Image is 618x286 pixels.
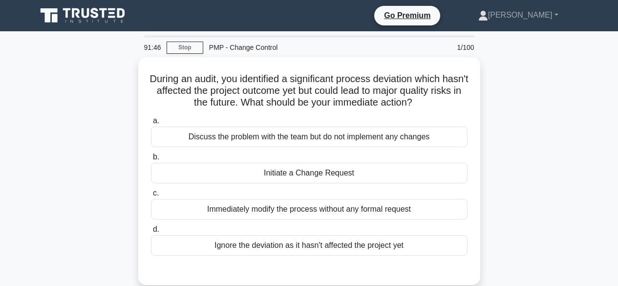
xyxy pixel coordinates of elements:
[455,5,582,25] a: [PERSON_NAME]
[151,199,468,220] div: Immediately modify the process without any formal request
[153,153,159,161] span: b.
[151,235,468,256] div: Ignore the deviation as it hasn't affected the project yet
[151,163,468,183] div: Initiate a Change Request
[378,9,436,22] a: Go Premium
[167,42,203,54] a: Stop
[153,225,159,233] span: d.
[150,73,469,109] h5: During an audit, you identified a significant process deviation which hasn't affected the project...
[138,38,167,57] div: 91:46
[153,116,159,125] span: a.
[423,38,480,57] div: 1/100
[151,127,468,147] div: Discuss the problem with the team but do not implement any changes
[153,189,159,197] span: c.
[203,38,338,57] div: PMP - Change Control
